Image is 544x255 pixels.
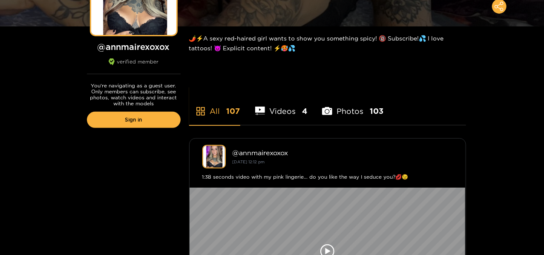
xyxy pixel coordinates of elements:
[202,145,226,168] img: annmairexoxox
[87,112,181,128] a: Sign in
[370,106,383,116] span: 103
[189,87,240,125] li: All
[87,83,181,107] p: You're navigating as a guest user. Only members can subscribe, see photos, watch videos and inter...
[189,26,466,60] div: 🌶️⚡A sexy red-haired girl wants to show you something spicy! 🔞 Subscribe!💦 I love tattoos! 😈 Expl...
[196,106,206,116] span: appstore
[87,41,181,52] h1: @ annmairexoxox
[322,87,383,125] li: Photos
[227,106,240,116] span: 107
[233,159,265,164] small: [DATE] 12:12 pm
[87,58,181,74] div: verified member
[255,87,308,125] li: Videos
[302,106,307,116] span: 4
[233,149,453,156] div: @ annmairexoxox
[202,173,453,181] div: 1:38 seconds video with my pink lingerie... do you like the way I seduce you?💋😉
